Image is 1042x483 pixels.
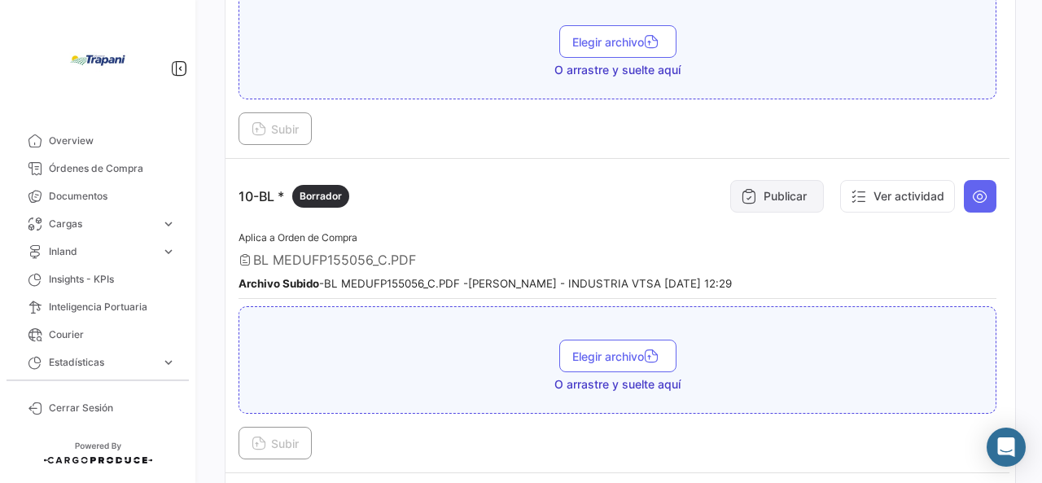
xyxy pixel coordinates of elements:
[572,35,663,49] span: Elegir archivo
[239,427,312,459] button: Subir
[730,180,824,213] button: Publicar
[840,180,955,213] button: Ver actividad
[252,122,299,136] span: Subir
[239,231,357,244] span: Aplica a Orden de Compra
[13,155,182,182] a: Órdenes de Compra
[49,134,176,148] span: Overview
[239,185,349,208] p: 10-BL *
[987,428,1026,467] div: Abrir Intercom Messenger
[13,127,182,155] a: Overview
[13,266,182,293] a: Insights - KPIs
[49,300,176,314] span: Inteligencia Portuaria
[13,182,182,210] a: Documentos
[252,437,299,450] span: Subir
[253,252,416,268] span: BL MEDUFP155056_C.PDF
[49,327,176,342] span: Courier
[239,277,319,290] b: Archivo Subido
[57,20,138,101] img: bd005829-9598-4431-b544-4b06bbcd40b2.jpg
[49,272,176,287] span: Insights - KPIs
[559,340,676,372] button: Elegir archivo
[239,277,732,290] small: - BL MEDUFP155056_C.PDF - [PERSON_NAME] - INDUSTRIA VTSA [DATE] 12:29
[554,62,681,78] span: O arrastre y suelte aquí
[161,217,176,231] span: expand_more
[161,355,176,370] span: expand_more
[161,244,176,259] span: expand_more
[300,189,342,204] span: Borrador
[49,189,176,204] span: Documentos
[13,293,182,321] a: Inteligencia Portuaria
[49,161,176,176] span: Órdenes de Compra
[49,401,176,415] span: Cerrar Sesión
[554,376,681,393] span: O arrastre y suelte aquí
[559,25,676,58] button: Elegir archivo
[49,355,155,370] span: Estadísticas
[239,112,312,145] button: Subir
[49,217,155,231] span: Cargas
[13,321,182,349] a: Courier
[49,244,155,259] span: Inland
[572,349,663,363] span: Elegir archivo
